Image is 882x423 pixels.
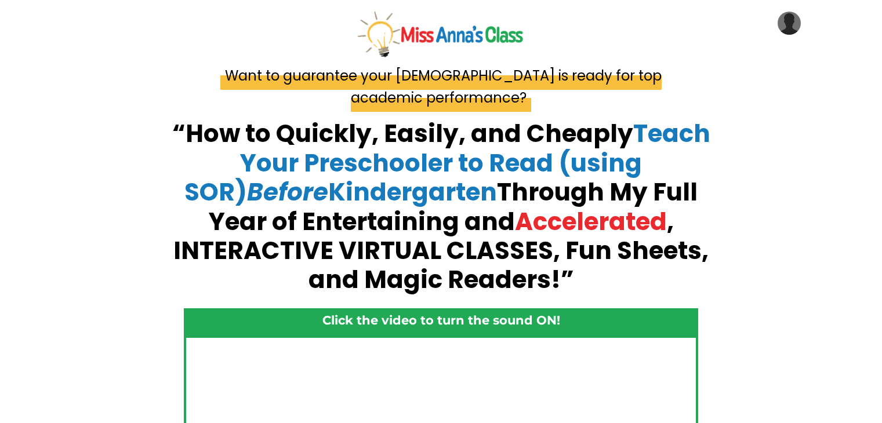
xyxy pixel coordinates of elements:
[184,116,710,209] span: Teach Your Preschooler to Read (using SOR) Kindergarten
[515,205,667,239] span: Accelerated
[247,175,328,209] em: Before
[220,61,662,112] span: Want to guarantee your [DEMOGRAPHIC_DATA] is ready for top academic performance?
[778,12,801,35] img: User Avatar
[322,313,560,327] strong: Click the video to turn the sound ON!
[172,116,710,297] strong: “How to Quickly, Easily, and Cheaply Through My Full Year of Entertaining and , INTERACTIVE VIRTU...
